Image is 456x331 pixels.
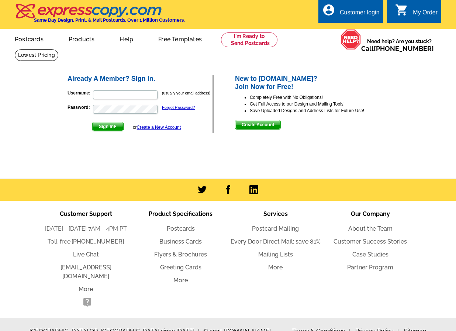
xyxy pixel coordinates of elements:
img: button-next-arrow-white.png [114,125,117,128]
a: Create a New Account [137,125,181,130]
span: Sign In [93,122,123,131]
div: or [133,124,181,131]
span: Services [263,210,288,217]
a: Help [108,30,145,47]
a: Business Cards [159,238,202,245]
label: Password: [68,104,92,111]
a: Products [57,30,107,47]
a: account_circle Customer login [322,8,380,17]
li: Toll-free: [38,237,133,246]
a: Partner Program [347,264,393,271]
a: Case Studies [352,251,388,258]
label: Username: [68,90,92,96]
span: Call [361,45,434,52]
a: Greeting Cards [160,264,201,271]
a: [EMAIL_ADDRESS][DOMAIN_NAME] [61,264,111,280]
li: Save Uploaded Designs and Address Lists for Future Use! [250,107,390,114]
a: Postcards [3,30,55,47]
i: account_circle [322,3,335,17]
li: [DATE] - [DATE] 7AM - 4PM PT [38,224,133,233]
i: shopping_cart [395,3,408,17]
a: [PHONE_NUMBER] [72,238,124,245]
a: Customer Success Stories [334,238,407,245]
a: About the Team [348,225,393,232]
a: Postcards [167,225,195,232]
h2: Already A Member? Sign In. [68,75,213,83]
h2: New to [DOMAIN_NAME]? Join Now for Free! [235,75,390,91]
a: Forgot Password? [162,105,195,110]
span: Customer Support [60,210,112,217]
a: [PHONE_NUMBER] [374,45,434,52]
button: Sign In [92,122,124,131]
a: shopping_cart My Order [395,8,438,17]
a: Live Chat [73,251,99,258]
div: Customer login [340,9,380,20]
a: Flyers & Brochures [154,251,207,258]
button: Create Account [235,120,281,130]
li: Completely Free with No Obligations! [250,94,390,101]
h4: Same Day Design, Print, & Mail Postcards. Over 1 Million Customers. [34,17,185,23]
a: More [79,286,93,293]
span: Product Specifications [149,210,213,217]
span: Create Account [235,120,280,129]
a: More [268,264,283,271]
div: My Order [413,9,438,20]
a: Same Day Design, Print, & Mail Postcards. Over 1 Million Customers. [15,9,185,23]
img: help [341,29,361,49]
a: Every Door Direct Mail: save 81% [231,238,321,245]
a: Postcard Mailing [252,225,299,232]
span: Need help? Are you stuck? [361,38,438,52]
span: Our Company [351,210,390,217]
a: Mailing Lists [258,251,293,258]
a: More [173,277,188,284]
a: Free Templates [146,30,214,47]
li: Get Full Access to our Design and Mailing Tools! [250,101,390,107]
small: (usually your email address) [162,91,210,95]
